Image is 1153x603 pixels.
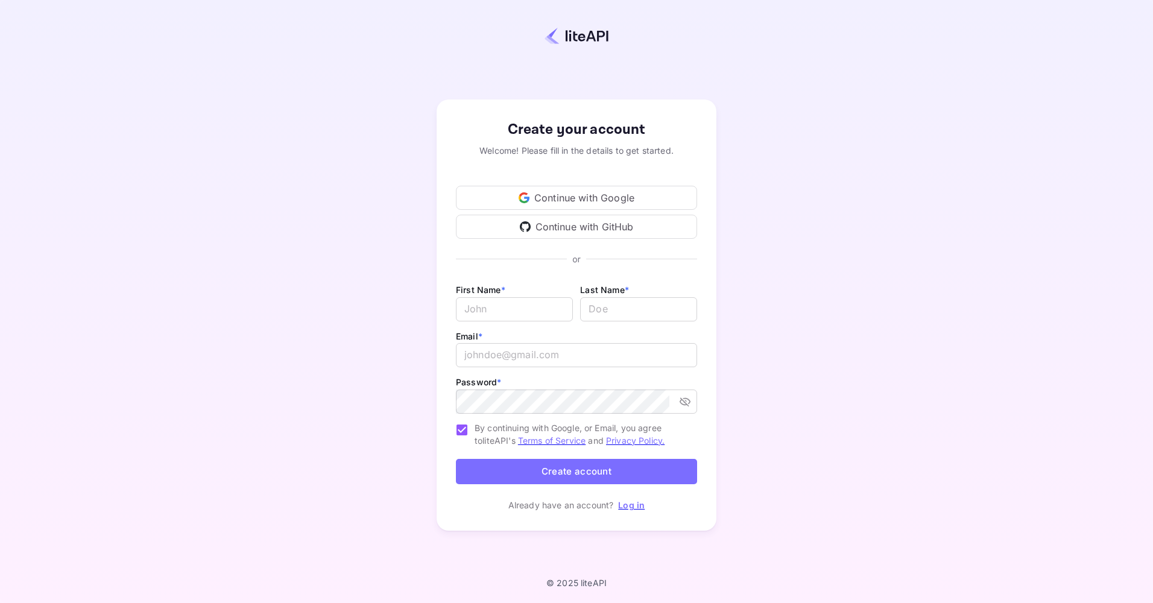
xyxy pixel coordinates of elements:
[456,215,697,239] div: Continue with GitHub
[580,285,629,295] label: Last Name
[580,297,697,321] input: Doe
[456,144,697,157] div: Welcome! Please fill in the details to get started.
[456,297,573,321] input: John
[456,377,501,387] label: Password
[518,435,586,446] a: Terms of Service
[546,578,607,588] p: © 2025 liteAPI
[456,186,697,210] div: Continue with Google
[618,500,645,510] a: Log in
[456,459,697,485] button: Create account
[606,435,665,446] a: Privacy Policy.
[674,391,696,412] button: toggle password visibility
[456,285,505,295] label: First Name
[456,331,482,341] label: Email
[456,119,697,140] div: Create your account
[508,499,614,511] p: Already have an account?
[475,421,687,447] span: By continuing with Google, or Email, you agree to liteAPI's and
[456,343,697,367] input: johndoe@gmail.com
[545,27,608,45] img: liteapi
